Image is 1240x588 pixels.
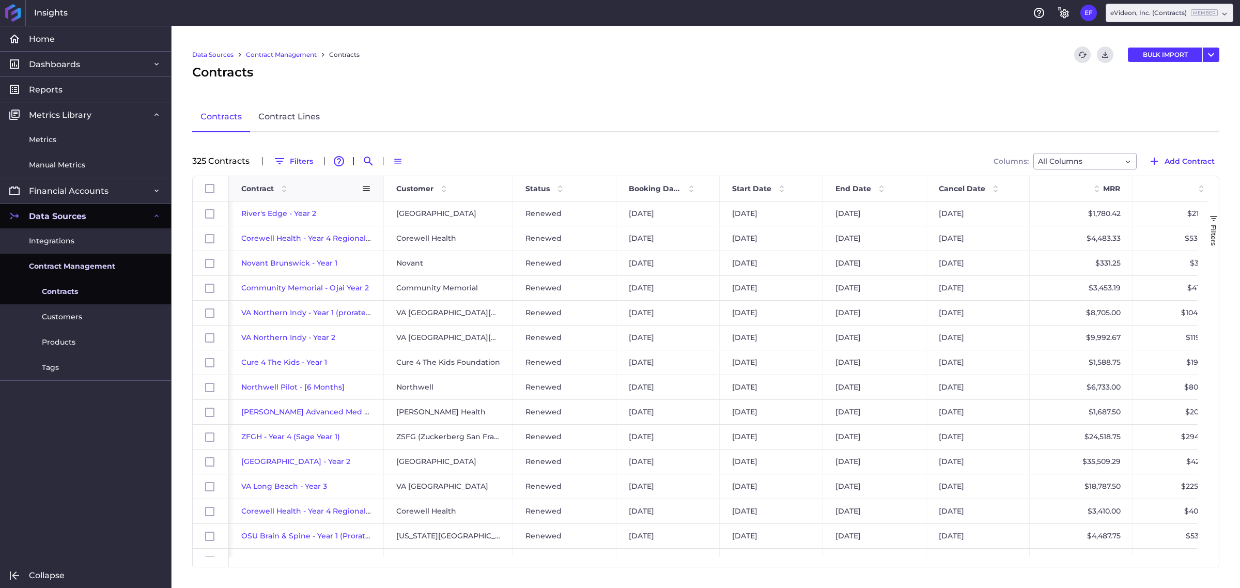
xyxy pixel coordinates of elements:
a: VA Northern Indy - Year 1 (prorated) [241,308,374,317]
span: Data Sources [29,211,86,222]
a: OSU Brain & Spine - Year 1 (Prorated) [241,531,378,540]
div: [DATE] [823,524,926,548]
div: $18,787.50 [1030,474,1133,499]
a: [PERSON_NAME] Advanced Med - Year 1 [241,407,390,416]
a: Northwell Pilot - [6 Months] [241,382,345,392]
span: All Columns [1038,155,1082,167]
div: Press SPACE to select this row. [193,276,229,301]
div: Press SPACE to select this row. [193,425,229,450]
span: Northwell [396,376,433,399]
span: Customers [42,312,82,322]
div: eVideon, Inc. (Contracts) [1110,8,1218,18]
span: Manual Metrics [29,160,85,171]
span: Metrics Library [29,110,91,120]
div: [DATE] [720,251,823,275]
div: Renewed [513,499,616,523]
div: Press SPACE to select this row. [193,226,229,251]
span: Novant Brunswick - Year 1 [241,258,337,268]
div: [DATE] [926,524,1030,548]
div: [DATE] [926,450,1030,474]
div: Renewed [513,326,616,350]
div: 325 Contract s [192,157,256,165]
div: Renewed [513,202,616,226]
span: Home [29,34,55,44]
button: BULK IMPORT [1128,48,1202,62]
span: Financial Accounts [29,185,109,196]
a: Corewell Health - Year 4 Regionals (United) [241,234,402,243]
div: Renewed [513,375,616,399]
div: Press SPACE to select this row. [193,499,229,524]
div: Press SPACE to select this row. [193,301,229,326]
span: Dashboards [29,59,80,70]
div: [DATE] [926,301,1030,325]
div: Renewed [513,450,616,474]
div: $41,438.25 [1133,276,1236,300]
div: Press SPACE to select this row. [193,202,229,226]
span: Customer [396,184,433,193]
div: [DATE] [823,202,926,226]
div: Renewed [513,276,616,300]
div: [DATE] [823,549,926,573]
button: Filters [269,153,318,169]
div: [DATE] [720,549,823,573]
span: Add Contract [1165,156,1215,167]
div: $9,992.67 [1030,326,1133,350]
span: Collapse [29,570,65,581]
div: [DATE] [823,326,926,350]
div: $20,250.00 [1133,400,1236,424]
div: [DATE] [926,350,1030,375]
div: $35,509.29 [1030,450,1133,474]
span: Novant [396,252,423,275]
span: Corewell Health [396,227,456,250]
ins: Member [1191,9,1218,16]
div: [DATE] [926,499,1030,523]
span: Tags [42,362,59,373]
div: [DATE] [720,350,823,375]
div: [DATE] [823,400,926,424]
div: [DATE] [926,202,1030,226]
div: [DATE] [616,499,720,523]
div: [DATE] [720,202,823,226]
span: VA [GEOGRAPHIC_DATA][US_STATE] [396,326,501,349]
div: $331.25 [1030,251,1133,275]
div: [DATE] [720,425,823,449]
div: [DATE] [823,226,926,251]
a: UofM Health West - Year 2 [241,556,338,565]
div: [DATE] [616,251,720,275]
button: User Menu [1080,5,1097,21]
div: $53,853.00 [1133,524,1236,548]
a: Contracts [192,102,250,132]
div: Renewed [513,474,616,499]
div: Renewed [513,301,616,325]
div: Renewed [513,350,616,375]
div: $3,975.00 [1133,251,1236,275]
a: ZFGH - Year 4 (Sage Year 1) [241,432,340,441]
div: [DATE] [616,474,720,499]
span: Reports [29,84,63,95]
div: $40,920.00 [1133,499,1236,523]
span: VA Long Beach - Year 3 [241,482,327,491]
div: [DATE] [616,375,720,399]
div: [DATE] [720,226,823,251]
div: Dropdown select [1033,153,1137,169]
div: [DATE] [720,474,823,499]
div: Press SPACE to select this row. [193,400,229,425]
div: Press SPACE to select this row. [193,474,229,499]
button: Download [1097,47,1113,63]
span: Contracts [192,63,253,82]
div: Dropdown select [1106,4,1233,22]
span: Status [525,184,550,193]
span: [GEOGRAPHIC_DATA] [396,450,476,473]
div: Renewed [513,425,616,449]
div: $1,780.42 [1030,202,1133,226]
span: Booking Date [629,184,681,193]
div: Renewed [513,524,616,548]
div: [DATE] [616,425,720,449]
span: ZSFG (Zuckerberg San Francisco General) [396,425,501,448]
div: Renewed [513,226,616,251]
